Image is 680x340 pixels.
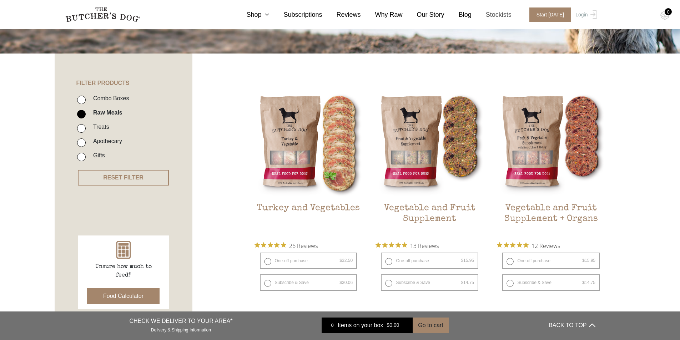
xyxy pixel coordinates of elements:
[461,280,463,285] span: $
[338,321,383,330] span: Items on your box
[78,170,169,186] button: RESET FILTER
[339,280,353,285] bdi: 30.06
[461,258,463,263] span: $
[55,54,192,86] h4: FILTER PRODUCTS
[322,10,361,20] a: Reviews
[660,11,669,20] img: TBD_Cart-Empty.png
[387,323,399,328] bdi: 0.00
[151,326,211,333] a: Delivery & Shipping Information
[381,253,478,269] label: One-off purchase
[582,280,595,285] bdi: 14.75
[582,280,585,285] span: $
[381,274,478,291] label: Subscribe & Save
[327,322,338,329] div: 0
[665,8,672,15] div: 0
[269,10,322,20] a: Subscriptions
[255,89,363,237] a: Turkey and VegetablesTurkey and Vegetables
[90,93,129,103] label: Combo Boxes
[90,151,105,160] label: Gifts
[376,89,484,197] img: Vegetable and Fruit Supplement
[87,288,160,304] button: Food Calculator
[376,240,439,251] button: Rated 4.9 out of 5 stars from 13 reviews. Jump to reviews.
[339,258,342,263] span: $
[410,240,439,251] span: 13 Reviews
[322,318,413,333] a: 0 Items on your box $0.00
[255,203,363,237] h2: Turkey and Vegetables
[90,122,109,132] label: Treats
[497,203,605,237] h2: Vegetable and Fruit Supplement + Organs
[260,274,357,291] label: Subscribe & Save
[387,323,389,328] span: $
[502,253,600,269] label: One-off purchase
[339,280,342,285] span: $
[461,258,474,263] bdi: 15.95
[574,7,597,22] a: Login
[444,10,472,20] a: Blog
[88,263,159,280] p: Unsure how much to feed?
[339,258,353,263] bdi: 32.50
[403,10,444,20] a: Our Story
[289,240,318,251] span: 26 Reviews
[255,240,318,251] button: Rated 4.9 out of 5 stars from 26 reviews. Jump to reviews.
[361,10,403,20] a: Why Raw
[376,203,484,237] h2: Vegetable and Fruit Supplement
[522,7,574,22] a: Start [DATE]
[472,10,512,20] a: Stockists
[413,318,448,333] button: Go to cart
[497,240,560,251] button: Rated 4.8 out of 5 stars from 12 reviews. Jump to reviews.
[582,258,585,263] span: $
[461,280,474,285] bdi: 14.75
[90,108,122,117] label: Raw Meals
[549,317,595,334] button: BACK TO TOP
[260,253,357,269] label: One-off purchase
[255,89,363,197] img: Turkey and Vegetables
[497,89,605,197] img: Vegetable and Fruit Supplement + Organs
[129,317,232,325] p: CHECK WE DELIVER TO YOUR AREA*
[497,89,605,237] a: Vegetable and Fruit Supplement + OrgansVegetable and Fruit Supplement + Organs
[376,89,484,237] a: Vegetable and Fruit SupplementVegetable and Fruit Supplement
[582,258,595,263] bdi: 15.95
[532,240,560,251] span: 12 Reviews
[502,274,600,291] label: Subscribe & Save
[529,7,571,22] span: Start [DATE]
[90,136,122,146] label: Apothecary
[232,10,269,20] a: Shop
